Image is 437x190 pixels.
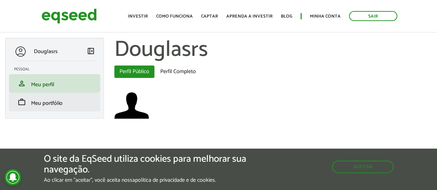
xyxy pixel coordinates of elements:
span: left_panel_close [87,47,95,55]
span: Meu portfólio [31,99,63,108]
img: Foto de Douglasrs [114,88,149,123]
a: Minha conta [310,14,341,19]
a: Sair [349,11,397,21]
li: Meu portfólio [9,93,100,111]
a: Como funciona [156,14,193,19]
a: Blog [281,14,292,19]
a: Investir [128,14,148,19]
a: Aprenda a investir [226,14,273,19]
span: person [18,79,26,88]
button: Aceitar [332,161,393,173]
h5: O site da EqSeed utiliza cookies para melhorar sua navegação. [44,154,254,175]
p: Ao clicar em "aceitar", você aceita nossa . [44,177,254,183]
span: work [18,98,26,106]
a: personMeu perfil [14,79,95,88]
a: Perfil Público [114,66,154,78]
span: Meu perfil [31,80,54,89]
img: EqSeed [41,7,97,25]
p: Douglasrs [34,48,58,55]
h2: Pessoal [14,67,100,71]
a: Captar [201,14,218,19]
h1: Douglasrs [114,38,432,62]
a: Colapsar menu [87,47,95,57]
a: Perfil Completo [155,66,201,78]
li: Meu perfil [9,74,100,93]
a: política de privacidade e de cookies [135,178,215,183]
a: workMeu portfólio [14,98,95,106]
a: Ver perfil do usuário. [114,88,149,123]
